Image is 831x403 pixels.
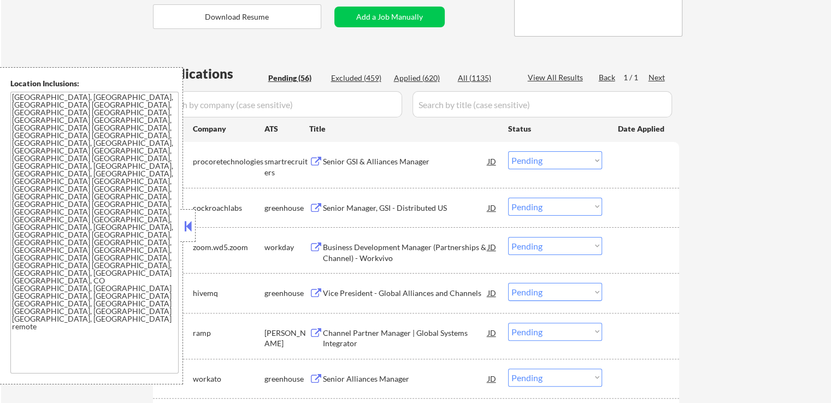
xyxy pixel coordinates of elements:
div: Excluded (459) [331,73,386,84]
div: ATS [264,123,309,134]
div: Senior Alliances Manager [323,374,488,384]
div: Senior GSI & Alliances Manager [323,156,488,167]
div: JD [487,237,498,257]
div: Status [508,118,602,138]
div: [PERSON_NAME] [264,328,309,349]
div: procoretechnologies [193,156,264,167]
div: JD [487,369,498,388]
button: Download Resume [153,4,321,29]
div: hivemq [193,288,264,299]
div: cockroachlabs [193,203,264,214]
div: JD [487,198,498,217]
div: JD [487,151,498,171]
div: greenhouse [264,374,309,384]
div: Vice President - Global Alliances and Channels [323,288,488,299]
div: Business Development Manager (Partnerships & Channel) - Workvivo [323,242,488,263]
div: Applied (620) [394,73,449,84]
div: Location Inclusions: [10,78,179,89]
div: Company [193,123,264,134]
div: greenhouse [264,203,309,214]
button: Add a Job Manually [334,7,445,27]
div: Date Applied [618,123,666,134]
div: All (1135) [458,73,512,84]
input: Search by title (case sensitive) [412,91,672,117]
div: greenhouse [264,288,309,299]
div: Title [309,123,498,134]
div: workday [264,242,309,253]
div: View All Results [528,72,586,83]
div: ramp [193,328,264,339]
div: workato [193,374,264,384]
input: Search by company (case sensitive) [156,91,402,117]
div: Senior Manager, GSI - Distributed US [323,203,488,214]
div: Next [649,72,666,83]
div: Back [599,72,616,83]
div: JD [487,283,498,303]
div: smartrecruiters [264,156,309,177]
div: Channel Partner Manager | Global Systems Integrator [323,328,488,349]
div: 1 / 1 [623,72,649,83]
div: Applications [156,67,264,80]
div: Pending (56) [268,73,323,84]
div: JD [487,323,498,342]
div: zoom.wd5.zoom [193,242,264,253]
